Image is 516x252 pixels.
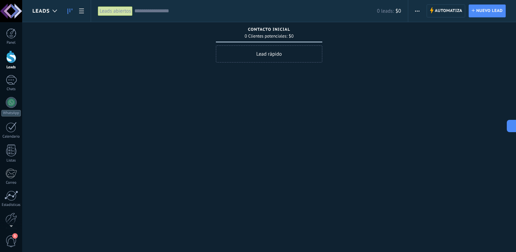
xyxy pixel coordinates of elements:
[1,135,21,139] div: Calendario
[32,8,50,14] span: Leads
[1,181,21,185] div: Correo
[1,87,21,92] div: Chats
[1,41,21,45] div: Panel
[1,110,21,116] div: WhatsApp
[98,6,133,16] div: Leads abiertos
[289,34,294,38] span: $0
[12,233,18,239] span: 1
[1,158,21,163] div: Listas
[469,4,506,17] a: Nuevo lead
[427,4,466,17] a: Automatiza
[219,27,319,33] div: CONTACTO INICIAL
[76,4,87,18] a: Lista
[476,5,503,17] span: Nuevo lead
[64,4,76,18] a: Leads
[248,27,290,32] span: CONTACTO INICIAL
[1,65,21,70] div: Leads
[1,203,21,207] div: Estadísticas
[435,5,462,17] span: Automatiza
[377,8,394,14] span: 0 leads:
[216,45,322,62] div: Lead rápido
[245,34,287,38] span: 0 Clientes potenciales:
[412,4,422,17] button: Más
[396,8,401,14] span: $0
